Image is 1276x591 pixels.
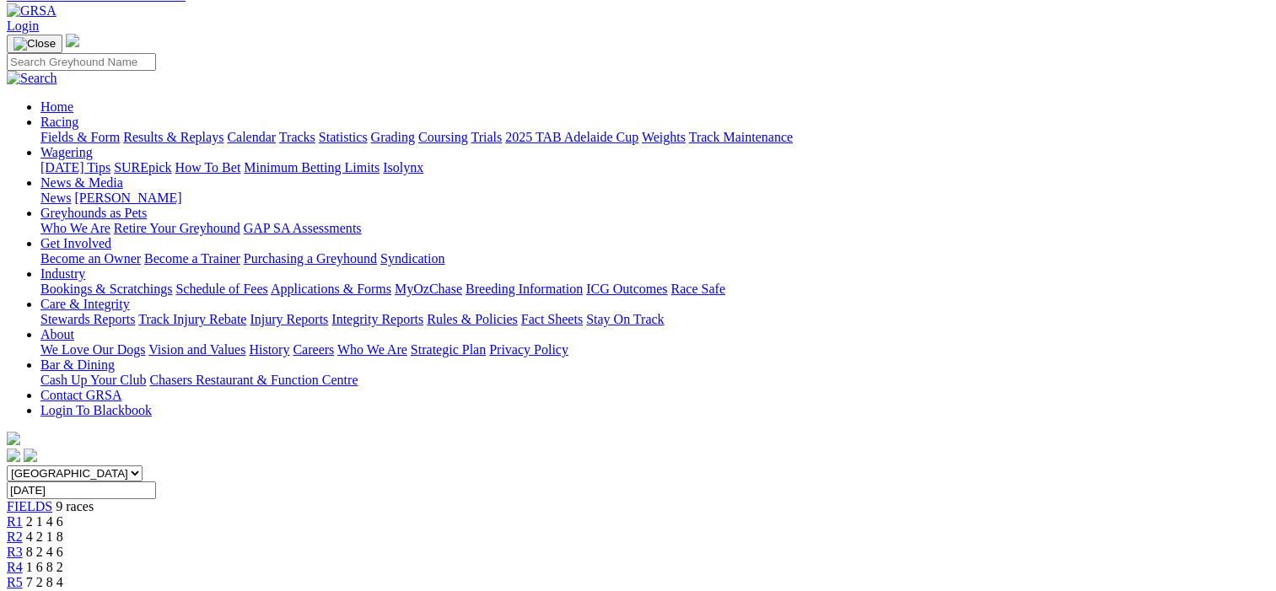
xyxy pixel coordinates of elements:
a: News & Media [40,175,123,190]
a: Retire Your Greyhound [114,221,240,235]
a: Tracks [279,130,315,144]
div: Get Involved [40,251,1269,266]
button: Toggle navigation [7,35,62,53]
div: Wagering [40,160,1269,175]
a: Fact Sheets [521,312,583,326]
a: Track Maintenance [689,130,793,144]
span: 1 6 8 2 [26,560,63,574]
div: About [40,342,1269,357]
a: Vision and Values [148,342,245,357]
a: How To Bet [175,160,241,175]
img: Search [7,71,57,86]
a: Statistics [319,130,368,144]
a: Contact GRSA [40,388,121,402]
a: Trials [471,130,502,144]
a: Minimum Betting Limits [244,160,380,175]
div: Greyhounds as Pets [40,221,1269,236]
a: [PERSON_NAME] [74,191,181,205]
a: Who We Are [40,221,110,235]
a: Fields & Form [40,130,120,144]
a: R4 [7,560,23,574]
a: Calendar [227,130,276,144]
a: Weights [642,130,686,144]
a: Rules & Policies [427,312,518,326]
a: Care & Integrity [40,297,130,311]
a: Bar & Dining [40,357,115,372]
img: facebook.svg [7,449,20,462]
a: Login [7,19,39,33]
a: R2 [7,529,23,544]
a: [DATE] Tips [40,160,110,175]
a: GAP SA Assessments [244,221,362,235]
a: About [40,327,74,341]
a: Bookings & Scratchings [40,282,172,296]
a: Home [40,99,73,114]
img: logo-grsa-white.png [7,432,20,445]
a: Isolynx [383,160,423,175]
a: Stewards Reports [40,312,135,326]
a: Get Involved [40,236,111,250]
a: R5 [7,575,23,589]
a: Applications & Forms [271,282,391,296]
a: Race Safe [670,282,724,296]
span: 2 1 4 6 [26,514,63,529]
a: Strategic Plan [411,342,486,357]
span: 7 2 8 4 [26,575,63,589]
a: Greyhounds as Pets [40,206,147,220]
a: Integrity Reports [331,312,423,326]
div: Care & Integrity [40,312,1269,327]
a: Who We Are [337,342,407,357]
div: Racing [40,130,1269,145]
input: Search [7,53,156,71]
div: Bar & Dining [40,373,1269,388]
img: Close [13,37,56,51]
a: Purchasing a Greyhound [244,251,377,266]
a: Grading [371,130,415,144]
a: Racing [40,115,78,129]
a: We Love Our Dogs [40,342,145,357]
a: Schedule of Fees [175,282,267,296]
a: 2025 TAB Adelaide Cup [505,130,638,144]
a: Become a Trainer [144,251,240,266]
a: Results & Replays [123,130,223,144]
div: Industry [40,282,1269,297]
a: History [249,342,289,357]
a: Login To Blackbook [40,403,152,417]
a: Track Injury Rebate [138,312,246,326]
a: Chasers Restaurant & Function Centre [149,373,358,387]
a: FIELDS [7,499,52,513]
a: Coursing [418,130,468,144]
a: SUREpick [114,160,171,175]
a: Privacy Policy [489,342,568,357]
img: GRSA [7,3,57,19]
a: Stay On Track [586,312,664,326]
input: Select date [7,481,156,499]
a: Industry [40,266,85,281]
img: logo-grsa-white.png [66,34,79,47]
a: Wagering [40,145,93,159]
a: Injury Reports [250,312,328,326]
a: Careers [293,342,334,357]
a: Syndication [380,251,444,266]
a: ICG Outcomes [586,282,667,296]
a: Breeding Information [466,282,583,296]
span: 9 races [56,499,94,513]
a: R3 [7,545,23,559]
a: R1 [7,514,23,529]
a: Cash Up Your Club [40,373,146,387]
a: News [40,191,71,205]
span: 8 2 4 6 [26,545,63,559]
a: MyOzChase [395,282,462,296]
div: News & Media [40,191,1269,206]
span: 4 2 1 8 [26,529,63,544]
img: twitter.svg [24,449,37,462]
a: Become an Owner [40,251,141,266]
